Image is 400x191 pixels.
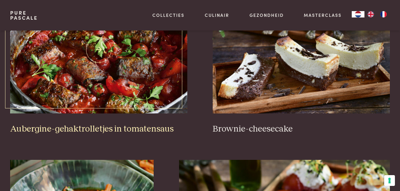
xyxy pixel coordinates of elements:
[205,12,229,18] a: Culinair
[304,12,342,18] a: Masterclass
[10,124,187,135] h3: Aubergine-gehaktrolletjes in tomatensaus
[213,124,390,135] h3: Brownie-cheesecake
[352,11,364,17] a: NL
[384,175,395,186] button: Uw voorkeuren voor toestemming voor trackingtechnologieën
[364,11,377,17] a: EN
[352,11,390,17] aside: Language selected: Nederlands
[352,11,364,17] div: Language
[10,10,38,20] a: PurePascale
[377,11,390,17] a: FR
[152,12,184,18] a: Collecties
[250,12,284,18] a: Gezondheid
[364,11,390,17] ul: Language list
